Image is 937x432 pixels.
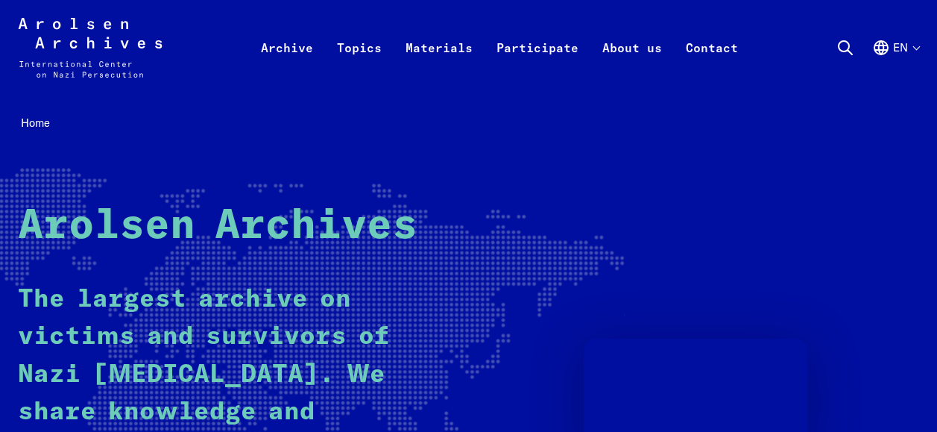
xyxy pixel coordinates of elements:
[590,36,674,96] a: About us
[872,39,919,93] button: English, language selection
[325,36,394,96] a: Topics
[249,18,750,78] nav: Primary
[394,36,485,96] a: Materials
[485,36,590,96] a: Participate
[21,116,50,130] span: Home
[674,36,750,96] a: Contact
[249,36,325,96] a: Archive
[18,205,417,247] strong: Arolsen Archives
[18,112,919,134] nav: Breadcrumb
